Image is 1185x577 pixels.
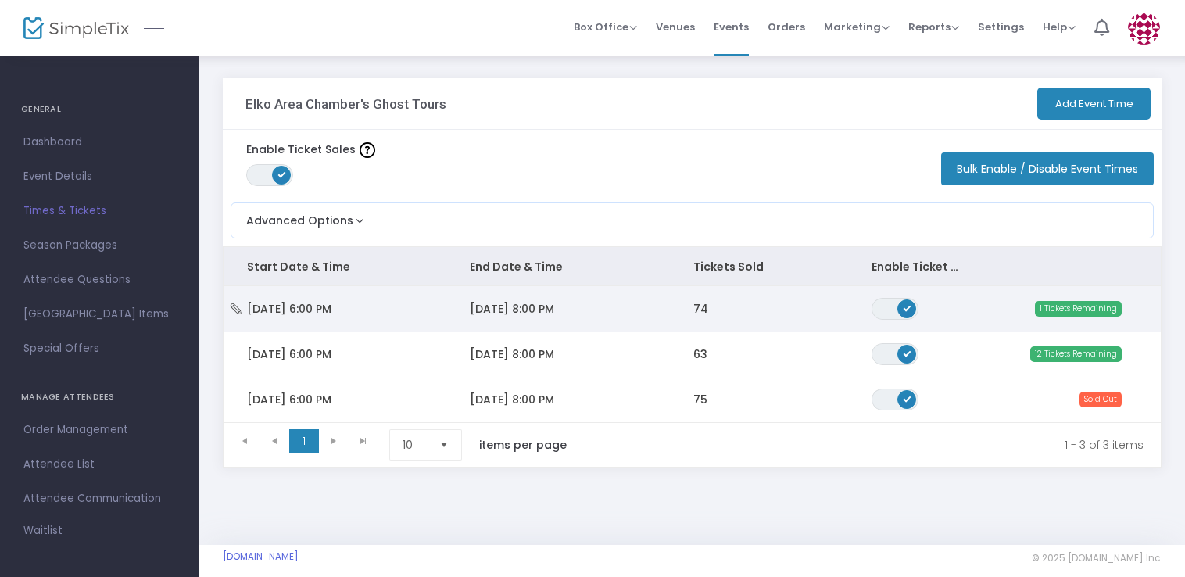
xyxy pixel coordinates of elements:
span: Help [1043,20,1076,34]
button: Add Event Time [1037,88,1151,120]
h3: Elko Area Chamber's Ghost Tours [245,96,446,112]
span: [DATE] 8:00 PM [470,392,554,407]
kendo-pager-info: 1 - 3 of 3 items [600,429,1144,461]
th: End Date & Time [446,247,669,286]
span: Settings [978,7,1024,47]
span: Attendee Communication [23,489,176,509]
h4: MANAGE ATTENDEES [21,382,178,413]
span: 63 [693,346,707,362]
span: Sold Out [1079,392,1122,407]
span: Season Packages [23,235,176,256]
div: Data table [224,247,1161,422]
span: Orders [768,7,805,47]
label: items per page [479,437,567,453]
span: Page 1 [289,429,319,453]
h4: GENERAL [21,94,178,125]
button: Advanced Options [231,203,367,229]
span: ON [904,303,911,311]
span: 74 [693,301,708,317]
span: ON [904,394,911,402]
span: [DATE] 6:00 PM [247,346,331,362]
span: Events [714,7,749,47]
span: [DATE] 6:00 PM [247,301,331,317]
a: [DOMAIN_NAME] [223,550,299,563]
span: [DATE] 8:00 PM [470,346,554,362]
span: Attendee Questions [23,270,176,290]
th: Tickets Sold [670,247,848,286]
span: 12 Tickets Remaining [1030,346,1122,362]
span: ON [278,170,286,178]
span: Special Offers [23,339,176,359]
span: © 2025 [DOMAIN_NAME] Inc. [1032,552,1162,564]
span: Times & Tickets [23,201,176,221]
button: Select [433,430,455,460]
span: 75 [693,392,707,407]
span: Box Office [574,20,637,34]
span: Reports [908,20,959,34]
span: Waitlist [23,523,63,539]
span: ON [904,349,911,357]
span: 1 Tickets Remaining [1035,301,1122,317]
th: Enable Ticket Sales [848,247,982,286]
img: question-mark [360,142,375,158]
span: 10 [403,437,427,453]
span: Order Management [23,420,176,440]
span: Dashboard [23,132,176,152]
span: Attendee List [23,454,176,475]
span: Venues [656,7,695,47]
button: Bulk Enable / Disable Event Times [941,152,1154,185]
span: Marketing [824,20,890,34]
span: Event Details [23,167,176,187]
span: [DATE] 6:00 PM [247,392,331,407]
label: Enable Ticket Sales [246,142,375,158]
span: [GEOGRAPHIC_DATA] Items [23,304,176,324]
th: Start Date & Time [224,247,446,286]
span: [DATE] 8:00 PM [470,301,554,317]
